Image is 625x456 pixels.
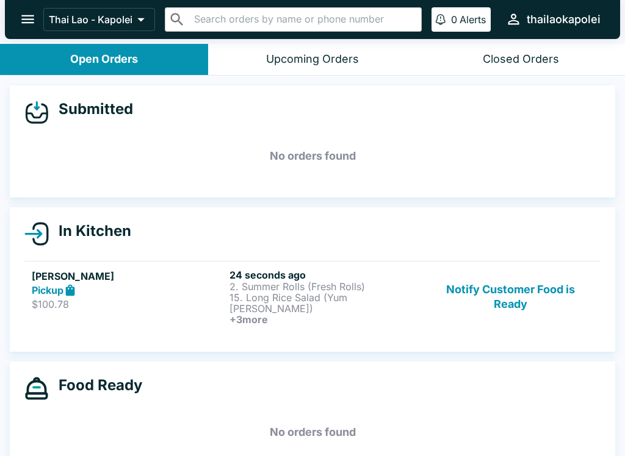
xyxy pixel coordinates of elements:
h5: [PERSON_NAME] [32,269,225,283]
strong: Pickup [32,284,63,296]
button: open drawer [12,4,43,35]
p: 2. Summer Rolls (Fresh Rolls) [229,281,422,292]
button: Thai Lao - Kapolei [43,8,155,31]
button: thailaokapolei [500,6,605,32]
h6: + 3 more [229,314,422,325]
input: Search orders by name or phone number [190,11,416,28]
h4: Submitted [49,100,133,118]
h5: No orders found [24,134,601,178]
div: Upcoming Orders [266,52,359,66]
p: Thai Lao - Kapolei [49,13,132,26]
h5: No orders found [24,410,601,454]
p: 0 [451,13,457,26]
h4: In Kitchen [49,222,131,240]
p: Alerts [460,13,486,26]
h4: Food Ready [49,376,142,394]
div: Open Orders [70,52,138,66]
h6: 24 seconds ago [229,269,422,281]
a: [PERSON_NAME]Pickup$100.7824 seconds ago2. Summer Rolls (Fresh Rolls)15. Long Rice Salad (Yum [PE... [24,261,601,332]
p: $100.78 [32,298,225,310]
div: thailaokapolei [527,12,601,27]
p: 15. Long Rice Salad (Yum [PERSON_NAME]) [229,292,422,314]
div: Closed Orders [483,52,559,66]
button: Notify Customer Food is Ready [428,269,593,325]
